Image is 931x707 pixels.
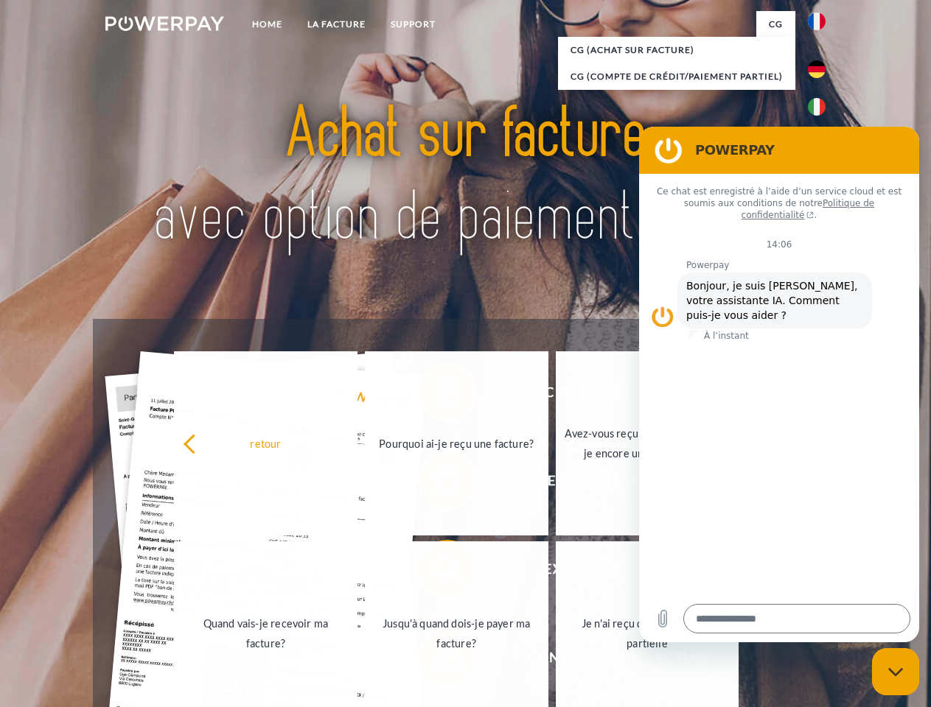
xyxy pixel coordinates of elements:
[374,613,540,653] div: Jusqu'à quand dois-je payer ma facture?
[183,433,349,453] div: retour
[240,11,295,38] a: Home
[558,37,795,63] a: CG (achat sur facture)
[808,98,826,116] img: it
[756,11,795,38] a: CG
[872,648,919,695] iframe: Bouton de lancement de la fenêtre de messagerie, conversation en cours
[141,71,790,282] img: title-powerpay_fr.svg
[558,63,795,90] a: CG (Compte de crédit/paiement partiel)
[808,60,826,78] img: de
[565,423,730,463] div: Avez-vous reçu mes paiements, ai-je encore un solde ouvert?
[565,613,730,653] div: Je n'ai reçu qu'une livraison partielle
[556,351,739,535] a: Avez-vous reçu mes paiements, ai-je encore un solde ouvert?
[374,433,540,453] div: Pourquoi ai-je reçu une facture?
[639,127,919,642] iframe: Fenêtre de messagerie
[183,613,349,653] div: Quand vais-je recevoir ma facture?
[378,11,448,38] a: Support
[295,11,378,38] a: LA FACTURE
[105,16,224,31] img: logo-powerpay-white.svg
[808,13,826,30] img: fr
